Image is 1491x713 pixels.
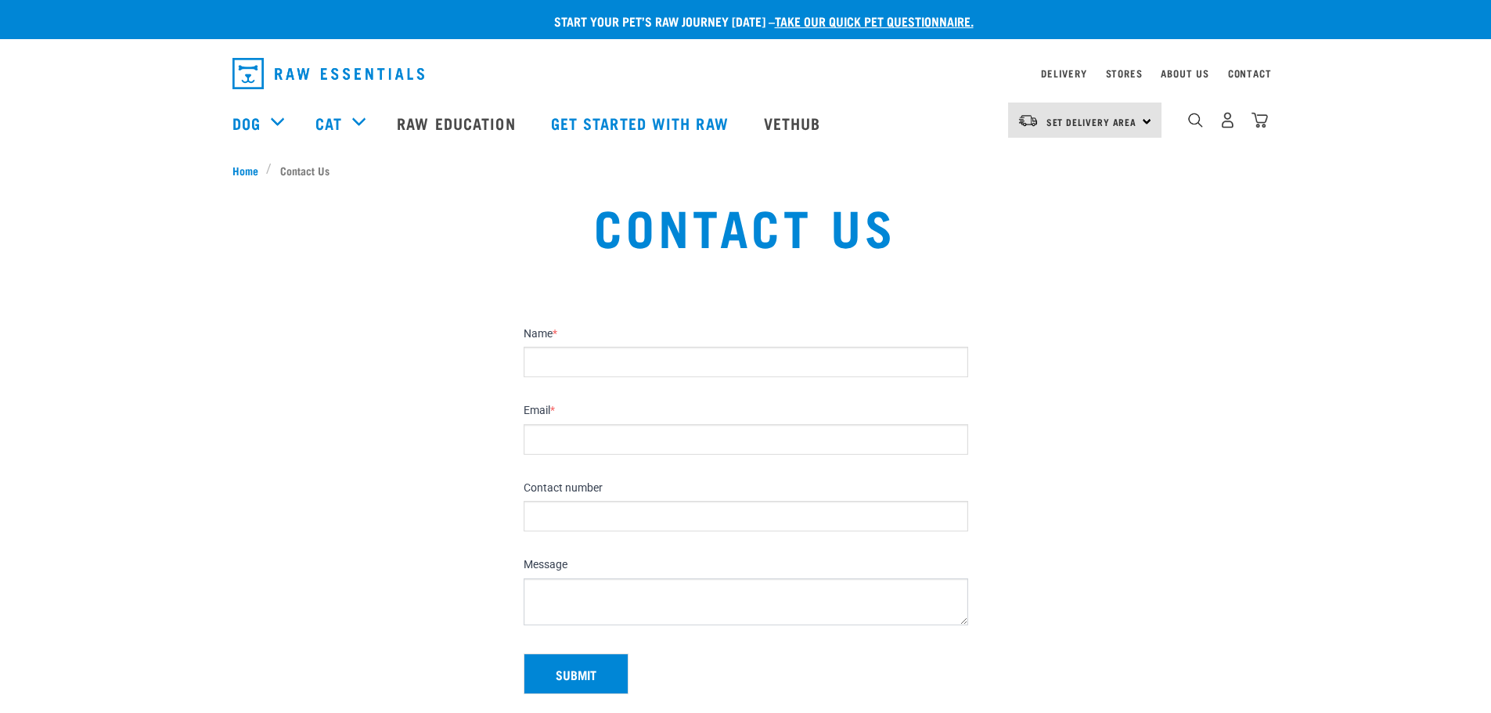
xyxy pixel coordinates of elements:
[1219,112,1236,128] img: user.png
[775,17,974,24] a: take our quick pet questionnaire.
[1228,70,1272,76] a: Contact
[232,162,267,178] a: Home
[524,404,968,418] label: Email
[1161,70,1208,76] a: About Us
[232,111,261,135] a: Dog
[1046,119,1137,124] span: Set Delivery Area
[1041,70,1086,76] a: Delivery
[232,162,1259,178] nav: breadcrumbs
[1017,113,1039,128] img: van-moving.png
[1188,113,1203,128] img: home-icon-1@2x.png
[232,162,258,178] span: Home
[1106,70,1143,76] a: Stores
[232,58,424,89] img: Raw Essentials Logo
[524,327,968,341] label: Name
[524,558,968,572] label: Message
[524,481,968,495] label: Contact number
[535,92,748,154] a: Get started with Raw
[276,197,1214,254] h1: Contact Us
[220,52,1272,95] nav: dropdown navigation
[524,654,628,694] button: Submit
[1252,112,1268,128] img: home-icon@2x.png
[381,92,535,154] a: Raw Education
[315,111,342,135] a: Cat
[748,92,841,154] a: Vethub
